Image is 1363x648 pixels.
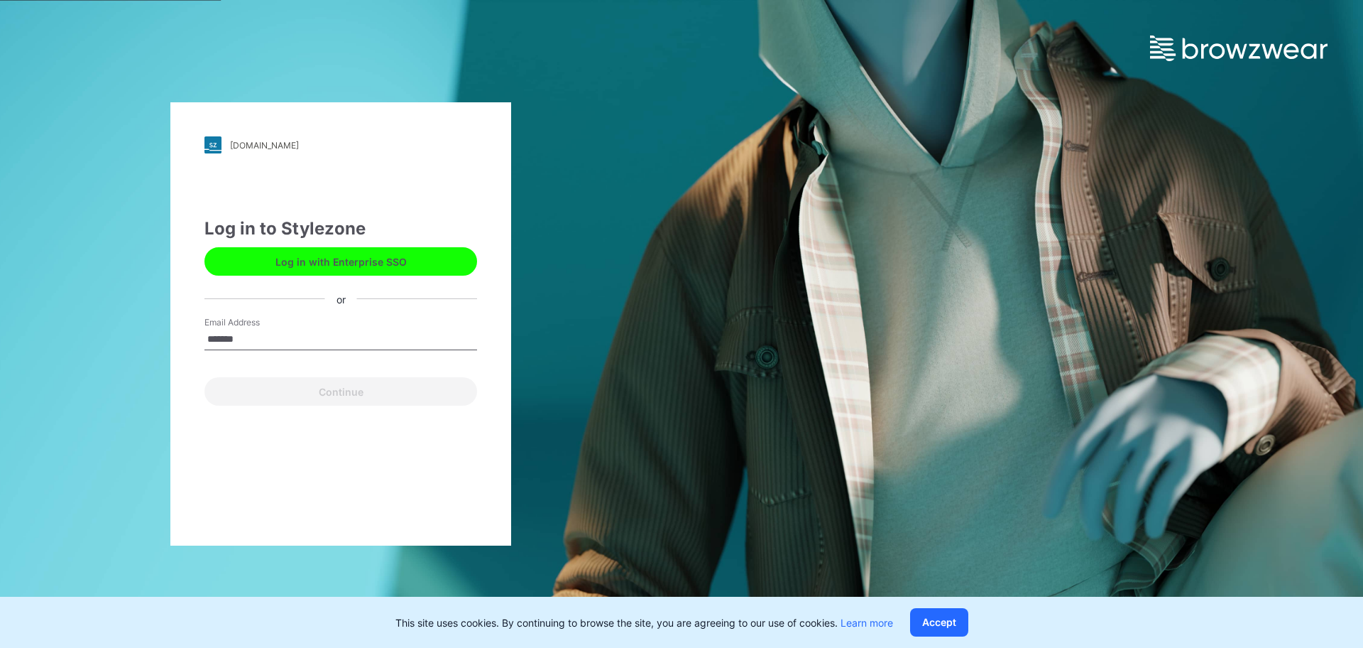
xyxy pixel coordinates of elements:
[204,247,477,276] button: Log in with Enterprise SSO
[204,216,477,242] div: Log in to Stylezone
[204,136,477,153] a: [DOMAIN_NAME]
[841,617,893,629] a: Learn more
[230,140,299,151] div: [DOMAIN_NAME]
[325,291,357,306] div: or
[204,136,221,153] img: stylezone-logo.562084cfcfab977791bfbf7441f1a819.svg
[910,608,968,637] button: Accept
[204,316,304,329] label: Email Address
[395,615,893,630] p: This site uses cookies. By continuing to browse the site, you are agreeing to our use of cookies.
[1150,36,1328,61] img: browzwear-logo.e42bd6dac1945053ebaf764b6aa21510.svg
